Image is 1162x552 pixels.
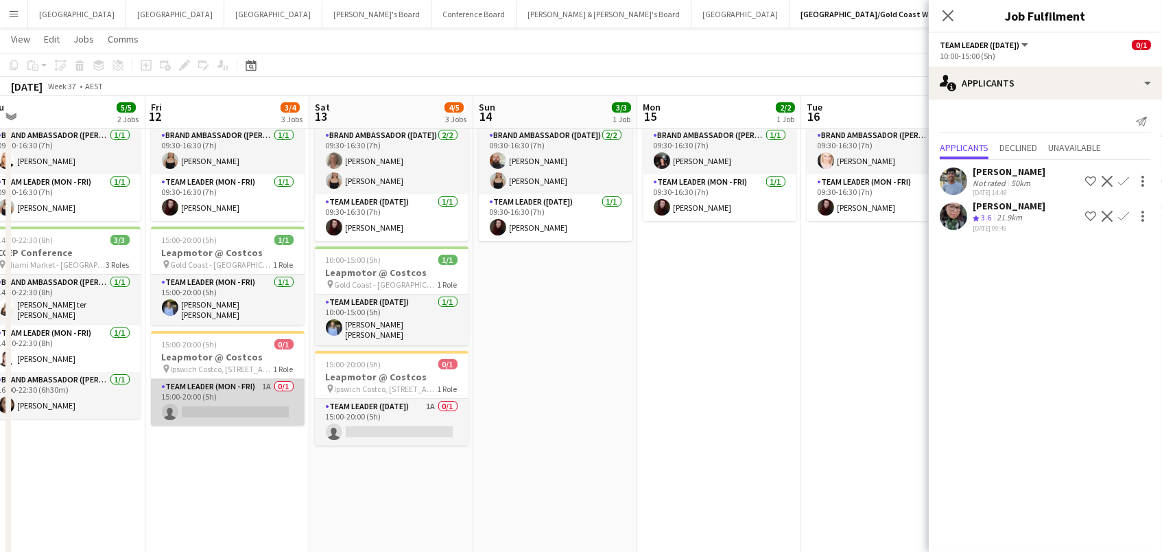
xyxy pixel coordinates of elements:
[438,279,458,290] span: 1 Role
[162,235,217,245] span: 15:00-20:00 (5h)
[151,80,305,221] app-job-card: 09:30-16:30 (7h)2/2ANZ House of Falcons [GEOGRAPHIC_DATA]2 RolesBrand Ambassador ([PERSON_NAME])1...
[807,174,960,221] app-card-role: Team Leader (Mon - Fri)1/109:30-16:30 (7h)[PERSON_NAME]
[643,80,796,221] app-job-card: 09:30-16:30 (7h)2/2ANZ House of Falcons [GEOGRAPHIC_DATA]2 RolesBrand Ambassador ([PERSON_NAME])1...
[45,81,80,91] span: Week 37
[315,351,469,446] app-job-card: 15:00-20:00 (5h)0/1Leapmotor @ Costcos Ipswich Costco, [STREET_ADDRESS]1 RoleTeam Leader ([DATE])...
[162,339,217,349] span: 15:00-20:00 (5h)
[477,108,495,124] span: 14
[117,102,136,113] span: 5/5
[438,255,458,265] span: 1/1
[929,7,1162,25] h3: Job Fulfilment
[28,1,126,27] button: [GEOGRAPHIC_DATA]
[68,30,99,48] a: Jobs
[110,235,130,245] span: 3/3
[171,260,274,270] span: Gold Coast - [GEOGRAPHIC_DATA]
[149,108,162,124] span: 12
[126,1,224,27] button: [GEOGRAPHIC_DATA]
[335,279,438,290] span: Gold Coast - [GEOGRAPHIC_DATA]
[807,101,822,113] span: Tue
[151,246,305,259] h3: Leapmotor @ Costcos
[274,364,294,374] span: 1 Role
[106,260,130,270] span: 3 Roles
[151,101,162,113] span: Fri
[479,128,632,194] app-card-role: Brand Ambassador ([DATE])2/209:30-16:30 (7h)[PERSON_NAME][PERSON_NAME]
[940,51,1151,61] div: 10:00-15:00 (5h)
[790,1,959,27] button: [GEOGRAPHIC_DATA]/Gold Coast Winter
[315,399,469,446] app-card-role: Team Leader ([DATE])1A0/115:00-20:00 (5h)
[315,101,330,113] span: Sat
[274,235,294,245] span: 1/1
[517,1,691,27] button: [PERSON_NAME] & [PERSON_NAME]'s Board
[973,178,1008,188] div: Not rated
[11,80,43,93] div: [DATE]
[335,384,438,394] span: Ipswich Costco, [STREET_ADDRESS]
[807,128,960,174] app-card-role: Brand Ambassador ([PERSON_NAME])1/109:30-16:30 (7h)[PERSON_NAME]
[613,114,630,124] div: 1 Job
[479,101,495,113] span: Sun
[85,81,103,91] div: AEST
[102,30,144,48] a: Comms
[776,102,795,113] span: 2/2
[940,40,1030,50] button: Team Leader ([DATE])
[73,33,94,45] span: Jobs
[641,108,661,124] span: 15
[973,200,1045,212] div: [PERSON_NAME]
[807,80,960,221] app-job-card: 09:30-16:30 (7h)2/2ANZ House of Falcons [GEOGRAPHIC_DATA]2 RolesBrand Ambassador ([PERSON_NAME])1...
[973,224,1045,233] div: [DATE] 09:46
[151,275,305,325] app-card-role: Team Leader (Mon - Fri)1/115:00-20:00 (5h)[PERSON_NAME] [PERSON_NAME]
[151,174,305,221] app-card-role: Team Leader (Mon - Fri)1/109:30-16:30 (7h)[PERSON_NAME]
[1048,143,1101,152] span: Unavailable
[151,379,305,426] app-card-role: Team Leader (Mon - Fri)1A0/115:00-20:00 (5h)
[38,30,65,48] a: Edit
[151,227,305,325] app-job-card: 15:00-20:00 (5h)1/1Leapmotor @ Costcos Gold Coast - [GEOGRAPHIC_DATA]1 RoleTeam Leader (Mon - Fri...
[929,67,1162,100] div: Applicants
[224,1,322,27] button: [GEOGRAPHIC_DATA]
[431,1,517,27] button: Conference Board
[315,128,469,194] app-card-role: Brand Ambassador ([DATE])2/209:30-16:30 (7h)[PERSON_NAME][PERSON_NAME]
[151,351,305,363] h3: Leapmotor @ Costcos
[108,33,139,45] span: Comms
[479,194,632,241] app-card-role: Team Leader ([DATE])1/109:30-16:30 (7h)[PERSON_NAME]
[315,246,469,345] app-job-card: 10:00-15:00 (5h)1/1Leapmotor @ Costcos Gold Coast - [GEOGRAPHIC_DATA]1 RoleTeam Leader ([DATE])1/...
[643,101,661,113] span: Mon
[326,359,381,369] span: 15:00-20:00 (5h)
[1132,40,1151,50] span: 0/1
[973,165,1045,178] div: [PERSON_NAME]
[444,102,464,113] span: 4/5
[151,128,305,174] app-card-role: Brand Ambassador ([PERSON_NAME])1/109:30-16:30 (7h)[PERSON_NAME]
[612,102,631,113] span: 3/3
[322,1,431,27] button: [PERSON_NAME]'s Board
[994,212,1025,224] div: 21.9km
[940,143,988,152] span: Applicants
[776,114,794,124] div: 1 Job
[1008,178,1033,188] div: 50km
[315,194,469,241] app-card-role: Team Leader ([DATE])1/109:30-16:30 (7h)[PERSON_NAME]
[117,114,139,124] div: 2 Jobs
[313,108,330,124] span: 13
[999,143,1037,152] span: Declined
[151,331,305,426] app-job-card: 15:00-20:00 (5h)0/1Leapmotor @ Costcos Ipswich Costco, [STREET_ADDRESS]1 RoleTeam Leader (Mon - F...
[11,33,30,45] span: View
[940,40,1019,50] span: Team Leader (Saturday)
[643,174,796,221] app-card-role: Team Leader (Mon - Fri)1/109:30-16:30 (7h)[PERSON_NAME]
[315,371,469,383] h3: Leapmotor @ Costcos
[643,128,796,174] app-card-role: Brand Ambassador ([PERSON_NAME])1/109:30-16:30 (7h)[PERSON_NAME]
[326,255,381,265] span: 10:00-15:00 (5h)
[315,80,469,241] app-job-card: 09:30-16:30 (7h)3/3ANZ House of Falcons [GEOGRAPHIC_DATA]2 RolesBrand Ambassador ([DATE])2/209:30...
[438,359,458,369] span: 0/1
[315,295,469,345] app-card-role: Team Leader ([DATE])1/110:00-15:00 (5h)[PERSON_NAME] [PERSON_NAME]
[274,260,294,270] span: 1 Role
[44,33,60,45] span: Edit
[274,339,294,349] span: 0/1
[438,384,458,394] span: 1 Role
[805,108,822,124] span: 16
[973,188,1045,197] div: [DATE] 14:48
[479,80,632,241] app-job-card: 09:30-16:30 (7h)3/3ANZ House of Falcons [GEOGRAPHIC_DATA]2 RolesBrand Ambassador ([DATE])2/209:30...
